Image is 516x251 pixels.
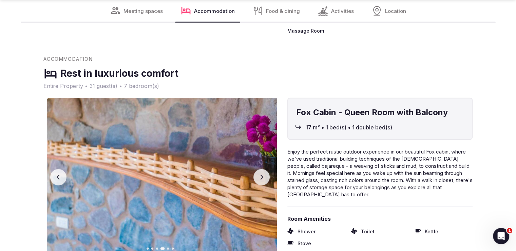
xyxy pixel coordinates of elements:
span: Food & dining [266,7,300,15]
button: Go to slide 4 [160,247,165,250]
span: Stove [298,240,311,247]
span: Kettle [425,228,438,235]
span: Massage Room [287,28,324,34]
span: Activities [331,7,354,15]
span: Accommodation [194,7,235,15]
span: 17 m² • 1 bed(s) • 1 double bed(s) [306,124,392,131]
span: 1 [507,228,512,233]
h4: Fox Cabin - Queen Room with Balcony [296,107,464,118]
button: Go to slide 2 [151,248,153,250]
span: Room Amenities [287,215,473,222]
span: Entire Property • 31 guest(s) • 7 bedroom(s) [43,82,473,90]
span: Meeting spaces [123,7,163,15]
span: Location [385,7,406,15]
span: Enjoy the perfect rustic outdoor experience in our beautiful Fox cabin, where we've used traditio... [287,148,473,198]
button: Go to slide 6 [172,248,174,250]
button: Go to slide 3 [156,248,158,250]
iframe: Intercom live chat [493,228,509,244]
span: Shower [298,228,316,235]
h3: Rest in luxurious comfort [60,67,178,80]
span: Toilet [361,228,375,235]
span: Accommodation [43,56,93,62]
button: Go to slide 1 [147,248,149,250]
button: Go to slide 5 [167,248,169,250]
